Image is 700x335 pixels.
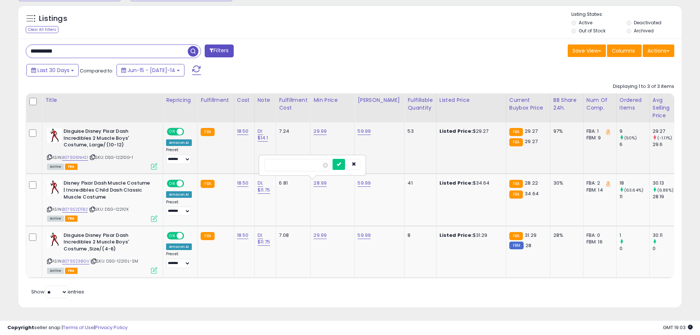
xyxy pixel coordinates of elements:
div: Amazon AI [166,191,192,198]
small: (-1.11%) [657,135,672,141]
span: Compared to: [80,67,114,74]
div: Preset: [166,200,192,216]
a: Privacy Policy [95,324,128,331]
label: Out of Stock [579,28,606,34]
span: 29.27 [525,128,538,135]
button: Save View [568,44,606,57]
div: FBA: 0 [586,232,611,239]
label: Archived [634,28,654,34]
a: B079S238GV [62,258,89,264]
div: Preset: [166,147,192,164]
span: OFF [183,232,195,239]
span: | SKU: DSG-12210K [89,206,129,212]
div: ASIN: [47,128,157,169]
div: 97% [553,128,578,135]
span: All listings currently available for purchase on Amazon [47,164,64,170]
div: FBM: 14 [586,187,611,193]
span: FBA [65,164,78,170]
div: $29.27 [439,128,500,135]
div: [PERSON_NAME] [358,96,401,104]
div: ASIN: [47,180,157,221]
label: Deactivated [634,19,661,26]
div: 6.81 [279,180,305,186]
div: $31.29 [439,232,500,239]
span: FBA [65,215,78,222]
span: ON [168,181,177,187]
div: Current Buybox Price [509,96,547,112]
div: 7.08 [279,232,305,239]
button: Last 30 Days [26,64,79,76]
div: 53 [408,128,430,135]
small: FBM [509,242,524,249]
small: (63.64%) [624,187,643,193]
div: 18 [620,180,649,186]
small: (6.88%) [657,187,674,193]
span: | SKU: DSG-12210G-1 [89,154,133,160]
a: Terms of Use [63,324,94,331]
img: 31Uv0xpPy9L._SL40_.jpg [47,232,62,247]
span: 28 [525,242,531,249]
div: $34.64 [439,180,500,186]
b: Listed Price: [439,179,473,186]
span: 28.22 [525,179,538,186]
span: FBA [65,268,78,274]
span: 31.29 [525,232,536,239]
div: Amazon AI [166,139,192,146]
small: (50%) [624,135,637,141]
div: Amazon AI [166,243,192,250]
span: Jun-15 - [DATE]-14 [128,67,175,74]
div: FBM: 16 [586,239,611,245]
div: Fulfillable Quantity [408,96,433,112]
div: Cost [237,96,251,104]
span: OFF [183,181,195,187]
a: DI: $14.1 [258,128,268,142]
img: 31Uv0xpPy9L._SL40_.jpg [47,128,62,143]
a: 59.99 [358,128,371,135]
div: 8 [408,232,430,239]
small: FBA [509,190,523,199]
b: Disguise Disney Pixar Dash Incredibles 2 Muscle Boys' Costume, Large/(10-12) [64,128,153,150]
div: 28.19 [653,193,682,200]
div: 30% [553,180,578,186]
div: Num of Comp. [586,96,613,112]
div: FBA: 1 [586,128,611,135]
span: 2025-08-14 19:03 GMT [663,324,693,331]
a: DI: $11.75 [258,232,270,246]
button: Actions [643,44,674,57]
a: 59.99 [358,232,371,239]
div: 30.11 [653,232,682,239]
div: Title [45,96,160,104]
div: FBA: 2 [586,180,611,186]
div: Preset: [166,252,192,268]
div: Listed Price [439,96,503,104]
small: FBA [201,128,214,136]
a: 18.50 [237,232,249,239]
button: Columns [607,44,642,57]
a: 18.50 [237,179,249,187]
span: 29.27 [525,138,538,145]
p: Listing States: [571,11,682,18]
div: 1 [620,232,649,239]
div: 29.6 [653,141,682,148]
span: ON [168,232,177,239]
div: 9 [620,128,649,135]
a: 28.99 [313,179,327,187]
div: Displaying 1 to 3 of 3 items [613,83,674,90]
div: 11 [620,193,649,200]
div: Fulfillment Cost [279,96,307,112]
b: Listed Price: [439,232,473,239]
div: 41 [408,180,430,186]
div: Min Price [313,96,351,104]
button: Jun-15 - [DATE]-14 [116,64,184,76]
span: 34.64 [525,190,539,197]
small: FBA [509,138,523,146]
div: 28% [553,232,578,239]
a: B079S6NHS1 [62,154,88,161]
a: B079S2DTB2 [62,206,88,213]
b: Disney Pixar Dash Muscle Costume | Incredibles Child Dash Classic Muscle Costume [64,180,153,202]
small: FBA [509,128,523,136]
a: 59.99 [358,179,371,187]
div: Ordered Items [620,96,646,112]
span: | SKU: DSG-12210L-SM [90,258,138,264]
div: 29.27 [653,128,682,135]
